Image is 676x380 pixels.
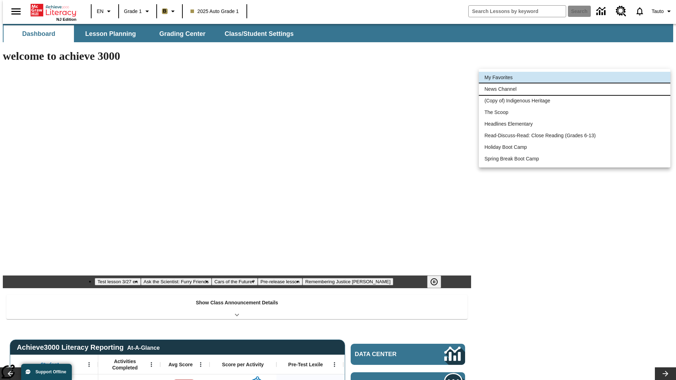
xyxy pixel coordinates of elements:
[479,72,670,83] li: My Favorites
[479,83,670,95] li: News Channel
[479,153,670,165] li: Spring Break Boot Camp
[479,118,670,130] li: Headlines Elementary
[479,141,670,153] li: Holiday Boot Camp
[479,95,670,107] li: (Copy of) Indigenous Heritage
[479,107,670,118] li: The Scoop
[479,130,670,141] li: Read-Discuss-Read: Close Reading (Grades 6-13)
